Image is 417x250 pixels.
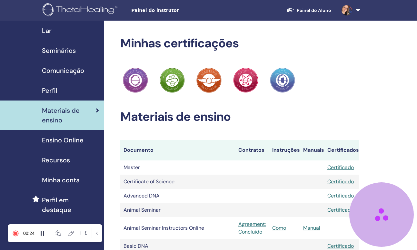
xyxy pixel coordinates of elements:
span: Lar [42,26,52,35]
td: Certificate of Science [120,175,235,189]
th: Instruções [269,140,300,160]
span: Seminários [42,46,76,55]
img: Practitioner [123,68,148,93]
span: Ensino Online [42,135,84,145]
th: Contratos [235,140,269,160]
img: Practitioner [196,68,222,93]
span: Perfil em destaque [42,195,99,215]
a: Certificado [327,164,354,171]
a: Certificado [327,207,354,213]
td: Master [120,160,235,175]
span: Painel do instrutor [131,7,228,14]
a: Certificado [327,243,354,249]
th: Manuais [300,140,324,160]
th: Documento [120,140,235,160]
a: Painel do Aluno [281,5,336,16]
span: Materiais de ensino [42,106,96,125]
span: Minha conta [42,175,80,185]
a: Certificado [327,192,354,199]
td: Advanced DNA [120,189,235,203]
span: Comunicação [42,66,84,75]
td: Animal Seminar Instructors Online [120,217,235,239]
h2: Materiais de ensino [120,110,359,124]
img: Practitioner [270,68,295,93]
img: graduation-cap-white.svg [286,7,294,13]
img: logo.png [43,3,120,18]
h2: Minhas certificações [120,36,359,51]
img: Practitioner [160,68,185,93]
img: Practitioner [233,68,258,93]
a: Certificado [327,178,354,185]
a: Agreement: Concluído [238,220,266,236]
a: Manual [303,225,320,231]
img: default.jpg [342,5,352,15]
a: Como [272,225,286,231]
td: Animal Seminar [120,203,235,217]
th: Certificados [324,140,359,160]
span: Perfil [42,86,57,95]
span: Recursos [42,155,70,165]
